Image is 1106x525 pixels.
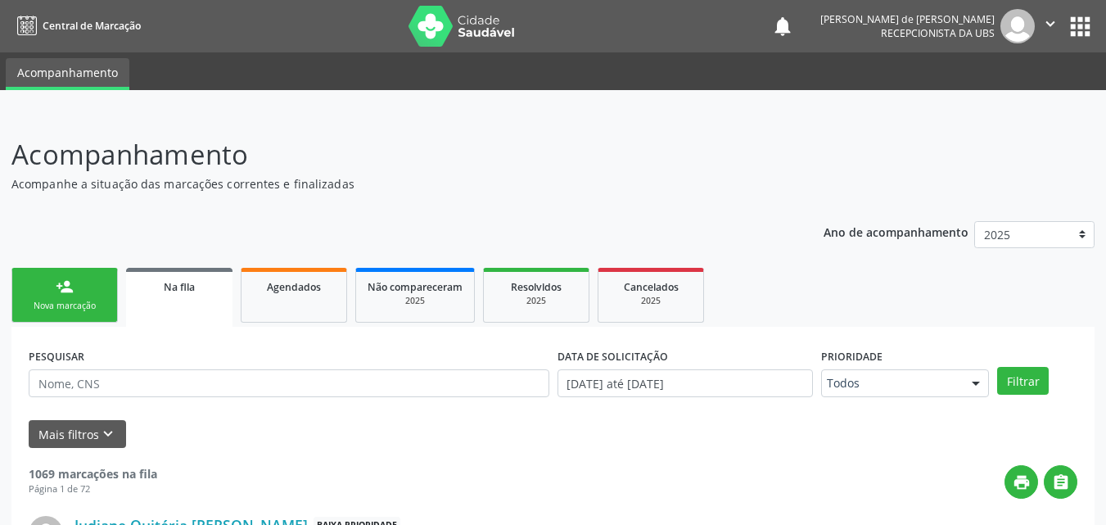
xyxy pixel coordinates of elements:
i:  [1052,473,1070,491]
span: Cancelados [624,280,679,294]
button:  [1044,465,1077,499]
a: Acompanhamento [6,58,129,90]
label: PESQUISAR [29,344,84,369]
label: DATA DE SOLICITAÇÃO [558,344,668,369]
div: Nova marcação [24,300,106,312]
i: keyboard_arrow_down [99,425,117,443]
strong: 1069 marcações na fila [29,466,157,482]
button: print [1004,465,1038,499]
div: 2025 [495,295,577,307]
div: 2025 [610,295,692,307]
span: Não compareceram [368,280,463,294]
p: Acompanhamento [11,134,770,175]
div: Página 1 de 72 [29,482,157,496]
span: Agendados [267,280,321,294]
button: Mais filtroskeyboard_arrow_down [29,420,126,449]
input: Nome, CNS [29,369,549,397]
span: Recepcionista da UBS [881,26,995,40]
span: Na fila [164,280,195,294]
a: Central de Marcação [11,12,141,39]
button: notifications [771,15,794,38]
span: Central de Marcação [43,19,141,33]
img: img [1000,9,1035,43]
input: Selecione um intervalo [558,369,814,397]
p: Ano de acompanhamento [824,221,968,242]
span: Resolvidos [511,280,562,294]
button: Filtrar [997,367,1049,395]
div: person_add [56,278,74,296]
div: [PERSON_NAME] de [PERSON_NAME] [820,12,995,26]
label: Prioridade [821,344,883,369]
button:  [1035,9,1066,43]
i:  [1041,15,1059,33]
i: print [1013,473,1031,491]
button: apps [1066,12,1095,41]
span: Todos [827,375,955,391]
div: 2025 [368,295,463,307]
p: Acompanhe a situação das marcações correntes e finalizadas [11,175,770,192]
